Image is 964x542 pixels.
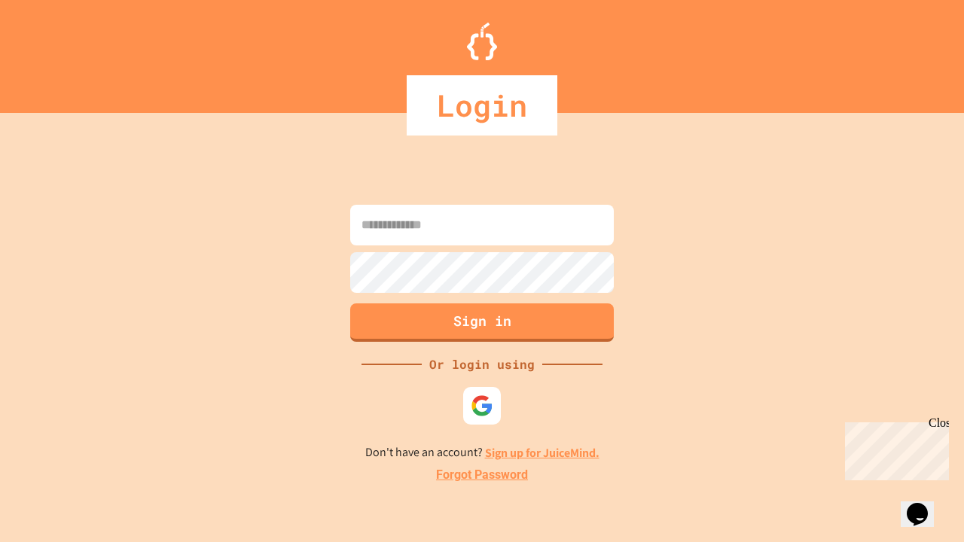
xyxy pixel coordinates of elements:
div: Or login using [422,355,542,373]
a: Forgot Password [436,466,528,484]
div: Login [407,75,557,135]
p: Don't have an account? [365,443,599,462]
iframe: chat widget [901,482,949,527]
div: Chat with us now!Close [6,6,104,96]
img: google-icon.svg [471,394,493,417]
button: Sign in [350,303,614,342]
a: Sign up for JuiceMind. [485,445,599,461]
img: Logo.svg [467,23,497,60]
iframe: chat widget [839,416,949,480]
